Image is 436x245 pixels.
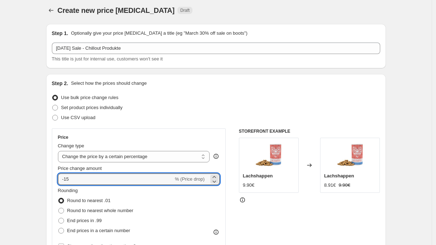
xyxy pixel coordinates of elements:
[58,188,78,193] span: Rounding
[239,128,380,134] h6: STOREFRONT EXAMPLE
[71,80,147,87] p: Select how the prices should change
[52,56,163,62] span: This title is just for internal use, customers won't see it
[336,142,364,170] img: 11236_Product-new_80x.jpg
[46,5,56,15] button: Price change jobs
[52,43,380,54] input: 30% off holiday sale
[61,95,118,100] span: Use bulk price change rules
[324,182,336,189] div: 8.91€
[71,30,247,37] p: Optionally give your price [MEDICAL_DATA] a title (eg "March 30% off sale on boots")
[254,142,283,170] img: 11236_Product-new_80x.jpg
[61,105,123,110] span: Set product prices individually
[52,30,68,37] h2: Step 1.
[67,218,102,223] span: End prices in .99
[58,134,68,140] h3: Price
[58,143,84,148] span: Change type
[243,173,273,178] span: Lachshappen
[67,228,130,233] span: End prices in a certain number
[324,173,354,178] span: Lachshappen
[58,173,173,185] input: -15
[67,198,111,203] span: Round to nearest .01
[339,182,351,189] strike: 9.90€
[175,176,205,182] span: % (Price drop)
[58,6,175,14] span: Create new price [MEDICAL_DATA]
[180,8,190,13] span: Draft
[212,153,220,160] div: help
[243,182,255,189] div: 9.90€
[58,166,102,171] span: Price change amount
[61,115,95,120] span: Use CSV upload
[67,208,133,213] span: Round to nearest whole number
[52,80,68,87] h2: Step 2.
